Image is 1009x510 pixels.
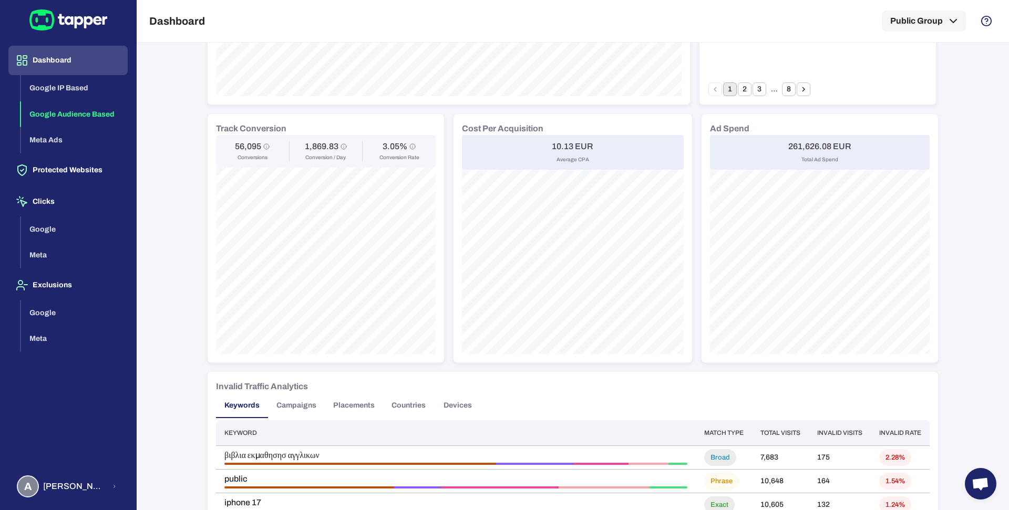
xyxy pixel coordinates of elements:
a: Meta Ads [21,135,128,144]
div: Suspicious Ad Click • 40 [559,486,649,488]
button: Countries [383,393,434,418]
th: Invalid rate [871,420,930,446]
div: Threat • 8 [668,463,687,465]
h6: Invalid Traffic Analytics [216,380,308,393]
button: Go to next page [797,82,810,96]
div: Aborted Ad Click • 115 [224,463,496,465]
span: [PERSON_NAME] [PERSON_NAME] Koutsogianni [43,481,106,492]
button: Google IP Based [21,75,128,101]
span: 1.54% [879,477,911,486]
button: Go to page 8 [782,82,796,96]
button: page 1 [723,82,737,96]
button: Exclusions [8,270,128,300]
nav: pagination navigation [708,82,811,96]
button: Clicks [8,187,128,216]
h6: 261,626.08 EUR [788,141,851,152]
button: Google [21,216,128,243]
div: A [17,475,39,497]
button: Google Audience Based [21,101,128,128]
a: Google Audience Based [21,109,128,118]
a: Clicks [8,196,128,205]
div: Ad Click Limit Exceeded • 21 [394,486,441,488]
td: 10,648 [752,470,809,493]
a: Google IP Based [21,83,128,92]
button: Meta Ads [21,127,128,153]
td: 164 [809,470,871,493]
button: Campaigns [268,393,325,418]
span: Exact [704,501,735,509]
h5: Dashboard [149,15,205,27]
div: Suspicious Ad Click • 17 [629,463,668,465]
h6: Cost Per Acquisition [462,122,543,135]
h6: 1,869.83 [305,141,338,152]
h6: Ad Spend [710,122,749,135]
th: Total visits [752,420,809,446]
div: Open chat [965,468,996,499]
div: Threat • 17 [649,486,687,488]
span: public [224,474,687,484]
span: βιβλια εκμαθησησ αγγλικων [224,450,687,461]
h6: 56,095 [235,141,261,152]
h6: Track Conversion [216,122,286,135]
svg: Conversions [263,143,270,150]
a: Meta [21,250,128,259]
a: Dashboard [8,55,128,64]
td: 175 [809,446,871,470]
svg: Conversion / Day [341,143,347,150]
span: Conversion / Day [305,154,346,161]
button: Placements [325,393,383,418]
button: Go to page 3 [753,82,766,96]
a: Google [21,307,128,316]
span: Broad [704,453,736,462]
a: Google [21,224,128,233]
th: Invalid visits [809,420,871,446]
span: Phrase [704,477,739,486]
span: Average CPA [557,156,589,163]
button: Go to page 2 [738,82,751,96]
td: 7,683 [752,446,809,470]
a: Protected Websites [8,165,128,174]
div: Aborted Ad Click • 75 [224,486,394,488]
svg: Conversion Rate [409,143,416,150]
button: Meta [21,242,128,268]
span: iphone 17 [224,497,687,508]
button: Devices [434,393,481,418]
span: 2.28% [879,453,911,462]
a: Exclusions [8,280,128,289]
span: Total Ad Spend [801,156,838,163]
button: Protected Websites [8,155,128,185]
button: Meta [21,326,128,352]
div: … [767,85,781,94]
button: Public Group [882,11,966,32]
h6: 10.13 EUR [552,141,593,152]
a: Meta [21,334,128,342]
th: Match type [696,420,752,446]
th: Keyword [216,420,696,446]
div: Ad Click Limit Exceeded • 33 [496,463,574,465]
button: Dashboard [8,46,128,75]
div: Bounced • 23 [574,463,628,465]
span: Conversions [238,154,267,161]
span: Conversion Rate [379,154,419,161]
h6: 3.05% [383,141,407,152]
button: Keywords [216,393,268,418]
span: 1.24% [879,501,911,509]
button: A[PERSON_NAME] [PERSON_NAME] Koutsogianni [8,471,128,502]
button: Google [21,300,128,326]
div: Bounced • 52 [441,486,559,488]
